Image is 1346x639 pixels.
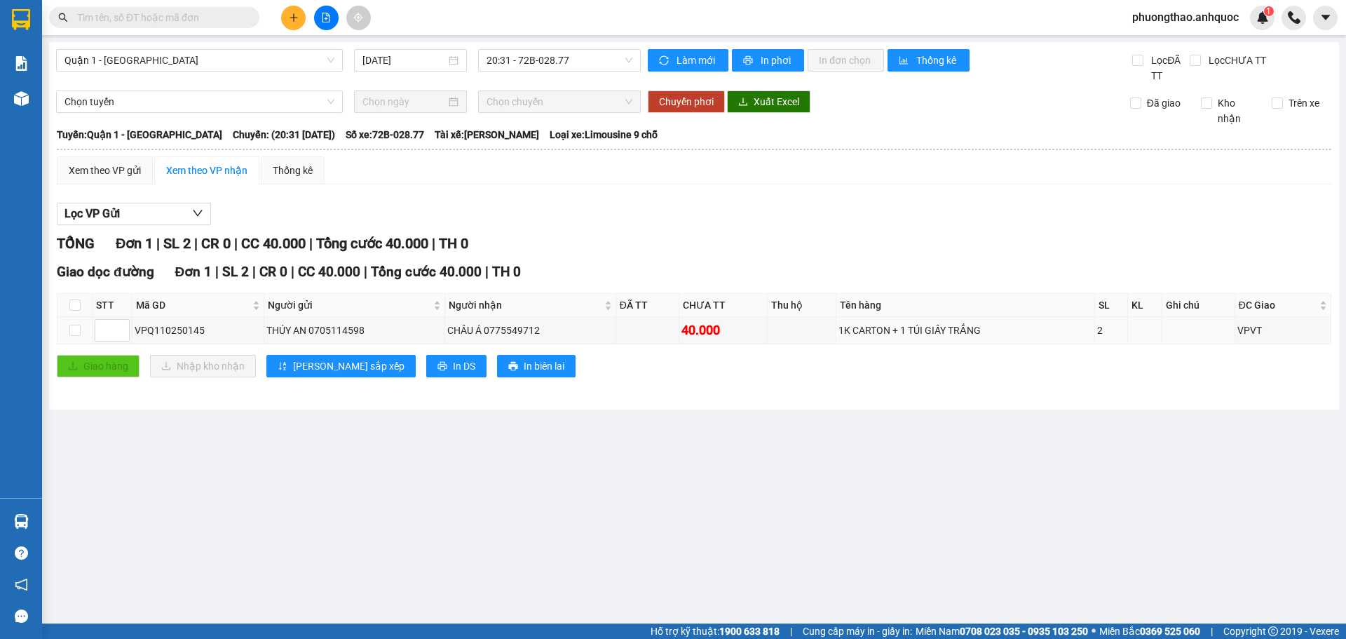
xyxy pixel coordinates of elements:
input: 14/10/2025 [362,53,446,68]
button: plus [281,6,306,30]
img: solution-icon [14,56,29,71]
span: CC 40.000 [241,235,306,252]
div: THÚY AN 0705114598 [266,323,442,338]
span: In phơi [761,53,793,68]
span: CR 0 [259,264,287,280]
button: In đơn chọn [808,49,884,72]
span: Người nhận [449,297,601,313]
span: Xuất Excel [754,94,799,109]
button: sort-ascending[PERSON_NAME] sắp xếp [266,355,416,377]
span: | [215,264,219,280]
strong: 0708 023 035 - 0935 103 250 [960,626,1088,637]
strong: 1900 633 818 [719,626,780,637]
span: Chọn chuyến [487,91,632,112]
button: printerIn phơi [732,49,804,72]
span: | [790,624,792,639]
span: plus [289,13,299,22]
span: Số xe: 72B-028.77 [346,127,424,142]
div: 2 [1097,323,1125,338]
strong: 0369 525 060 [1140,626,1200,637]
button: bar-chartThống kê [888,49,970,72]
button: caret-down [1313,6,1338,30]
span: aim [353,13,363,22]
span: In biên lai [524,358,564,374]
span: Người gửi [268,297,430,313]
span: Lọc VP Gửi [64,205,120,222]
div: Xem theo VP nhận [166,163,247,178]
span: Miền Bắc [1099,624,1200,639]
span: | [364,264,367,280]
span: Trên xe [1283,95,1325,111]
button: Chuyển phơi [648,90,725,113]
span: Miền Nam [916,624,1088,639]
span: Hỗ trợ kỹ thuật: [651,624,780,639]
span: Chuyến: (20:31 [DATE]) [233,127,335,142]
div: VPVT [1237,323,1328,338]
button: printerIn biên lai [497,355,576,377]
span: 1 [1266,6,1271,16]
div: CHÂU Á 0775549712 [447,323,613,338]
th: SL [1095,294,1128,317]
th: STT [93,294,132,317]
span: search [58,13,68,22]
span: question-circle [15,546,28,560]
img: phone-icon [1288,11,1300,24]
button: printerIn DS [426,355,487,377]
span: TH 0 [439,235,468,252]
span: notification [15,578,28,591]
b: Tuyến: Quận 1 - [GEOGRAPHIC_DATA] [57,129,222,140]
span: SL 2 [222,264,249,280]
span: printer [743,55,755,67]
div: Thống kê [273,163,313,178]
span: Cung cấp máy in - giấy in: [803,624,912,639]
span: | [485,264,489,280]
div: VPQ110250145 [135,323,261,338]
span: [PERSON_NAME] sắp xếp [293,358,405,374]
span: Tổng cước 40.000 [371,264,482,280]
span: Mã GD [136,297,250,313]
span: 20:31 - 72B-028.77 [487,50,632,71]
button: syncLàm mới [648,49,728,72]
th: Ghi chú [1162,294,1235,317]
img: warehouse-icon [14,91,29,106]
span: Đơn 1 [175,264,212,280]
span: printer [437,361,447,372]
span: caret-down [1319,11,1332,24]
input: Chọn ngày [362,94,446,109]
span: Làm mới [677,53,717,68]
span: Chọn tuyến [64,91,334,112]
button: downloadXuất Excel [727,90,810,113]
button: uploadGiao hàng [57,355,140,377]
button: downloadNhập kho nhận [150,355,256,377]
span: Lọc CHƯA TT [1203,53,1268,68]
th: Tên hàng [836,294,1095,317]
button: file-add [314,6,339,30]
span: | [234,235,238,252]
th: CHƯA TT [679,294,768,317]
span: | [156,235,160,252]
span: bar-chart [899,55,911,67]
sup: 1 [1264,6,1274,16]
span: | [252,264,256,280]
th: KL [1128,294,1162,317]
span: Đơn 1 [116,235,153,252]
span: Quận 1 - Vũng Tàu [64,50,334,71]
span: SL 2 [163,235,191,252]
span: | [291,264,294,280]
span: Tổng cước 40.000 [316,235,428,252]
span: down [192,208,203,219]
span: phuongthao.anhquoc [1121,8,1250,26]
span: Loại xe: Limousine 9 chỗ [550,127,658,142]
span: ⚪️ [1092,628,1096,634]
span: Giao dọc đường [57,264,154,280]
button: aim [346,6,371,30]
span: TỔNG [57,235,95,252]
span: copyright [1268,626,1278,636]
span: Tài xế: [PERSON_NAME] [435,127,539,142]
th: Thu hộ [768,294,836,317]
div: 1K CARTON + 1 TÚI GIẤY TRẮNG [838,323,1092,338]
td: VPQ110250145 [132,317,264,344]
span: TH 0 [492,264,521,280]
div: Xem theo VP gửi [69,163,141,178]
span: printer [508,361,518,372]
